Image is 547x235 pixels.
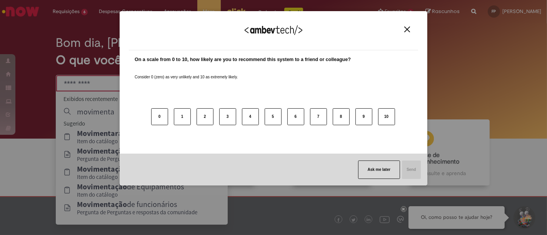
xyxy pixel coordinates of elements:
[245,25,302,35] img: Logo Ambevtech
[174,108,191,125] button: 1
[265,108,282,125] button: 5
[358,161,400,179] button: Ask me later
[135,65,238,80] label: Consider 0 (zero) as very unlikely and 10 as extremely likely.
[287,108,304,125] button: 6
[135,56,351,63] label: On a scale from 0 to 10, how likely are you to recommend this system to a friend or colleague?
[355,108,372,125] button: 9
[404,26,410,32] img: Close
[378,108,395,125] button: 10
[242,108,259,125] button: 4
[310,108,327,125] button: 7
[197,108,213,125] button: 2
[219,108,236,125] button: 3
[402,26,412,33] button: Close
[151,108,168,125] button: 0
[333,108,350,125] button: 8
